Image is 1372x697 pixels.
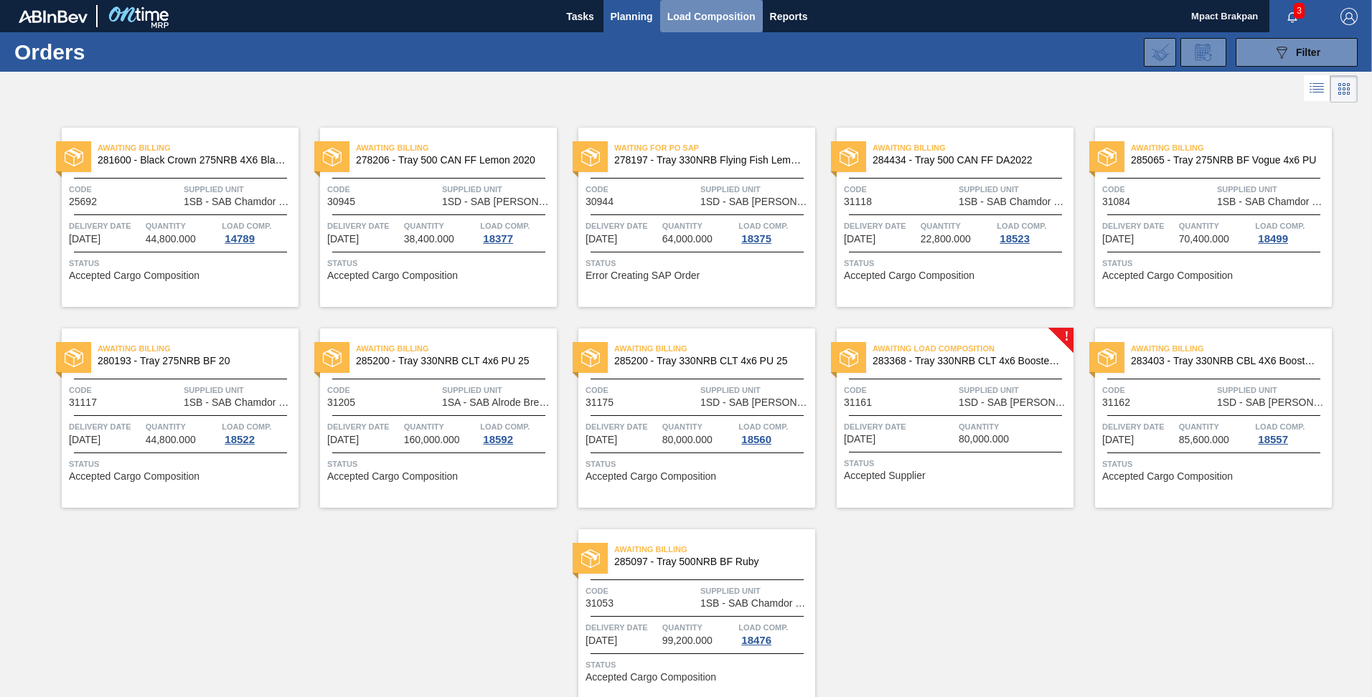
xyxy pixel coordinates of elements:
[1102,471,1233,482] span: Accepted Cargo Composition
[327,196,355,207] span: 30945
[614,556,804,567] span: 285097 - Tray 500NRB BF Ruby
[69,196,97,207] span: 25692
[1102,182,1213,196] span: Code
[921,219,994,233] span: Quantity
[738,620,788,635] span: Load Comp.
[480,419,530,434] span: Load Comp.
[770,8,808,25] span: Reports
[662,435,713,445] span: 80,000.000
[327,182,438,196] span: Code
[222,419,295,445] a: Load Comp.18522
[1179,419,1252,434] span: Quantity
[327,270,458,281] span: Accepted Cargo Composition
[65,348,83,367] img: status
[557,328,815,508] a: statusAwaiting Billing285200 - Tray 330NRB CLT 4x6 PU 25Code31175Supplied Unit1SD - SAB [PERSON_N...
[442,182,553,196] span: Supplied Unit
[700,584,812,598] span: Supplied Unit
[565,8,596,25] span: Tasks
[1102,419,1175,434] span: Delivery Date
[614,141,815,155] span: Waiting for PO SAP
[98,141,299,155] span: Awaiting Billing
[146,234,196,245] span: 44,800.000
[581,549,600,568] img: status
[146,419,219,434] span: Quantity
[1131,141,1332,155] span: Awaiting Billing
[586,584,697,598] span: Code
[997,219,1070,245] a: Load Comp.18523
[1296,47,1320,58] span: Filter
[738,620,812,646] a: Load Comp.18476
[586,397,614,408] span: 31175
[222,419,271,434] span: Load Comp.
[586,234,617,245] span: 08/24/2025
[586,196,614,207] span: 30944
[586,620,659,635] span: Delivery Date
[98,356,287,366] span: 280193 - Tray 275NRB BF 20
[1255,219,1305,233] span: Load Comp.
[1073,328,1332,508] a: statusAwaiting Billing283403 - Tray 330NRB CBL 4X6 Booster 2Code31162Supplied Unit1SD - SAB [PERS...
[327,219,400,233] span: Delivery Date
[1102,196,1130,207] span: 31084
[327,234,359,245] span: 08/22/2025
[1098,148,1117,166] img: status
[662,234,713,245] span: 64,000.000
[480,434,516,445] div: 18592
[586,383,697,397] span: Code
[1255,434,1291,445] div: 18557
[327,457,553,471] span: Status
[1098,348,1117,367] img: status
[1102,383,1213,397] span: Code
[611,8,653,25] span: Planning
[844,196,872,207] span: 31118
[586,219,659,233] span: Delivery Date
[222,219,295,245] a: Load Comp.14789
[146,219,219,233] span: Quantity
[442,196,553,207] span: 1SD - SAB Rosslyn Brewery
[667,8,756,25] span: Load Composition
[700,182,812,196] span: Supplied Unit
[323,148,342,166] img: status
[69,435,100,445] span: 08/29/2025
[1102,397,1130,408] span: 31162
[738,219,788,233] span: Load Comp.
[1102,234,1134,245] span: 08/29/2025
[404,419,477,434] span: Quantity
[146,435,196,445] span: 44,800.000
[581,148,600,166] img: status
[844,456,1070,470] span: Status
[14,44,229,60] h1: Orders
[614,356,804,366] span: 285200 - Tray 330NRB CLT 4x6 PU 25
[69,419,142,434] span: Delivery Date
[98,341,299,356] span: Awaiting Billing
[873,141,1073,155] span: Awaiting Billing
[959,397,1070,408] span: 1SD - SAB Rosslyn Brewery
[222,219,271,233] span: Load Comp.
[581,348,600,367] img: status
[1102,435,1134,445] span: 09/02/2025
[662,620,736,635] span: Quantity
[98,155,287,166] span: 281600 - Black Crown 275NRB 4X6 Blank Tray
[586,256,812,270] span: Status
[1073,128,1332,307] a: statusAwaiting Billing285065 - Tray 275NRB BF Vogue 4x6 PUCode31084Supplied Unit1SB - SAB Chamdor...
[662,635,713,646] span: 99,200.000
[1102,457,1328,471] span: Status
[844,219,917,233] span: Delivery Date
[1144,38,1176,67] div: Import Order Negotiation
[586,182,697,196] span: Code
[700,598,812,609] span: 1SB - SAB Chamdor Brewery
[69,219,142,233] span: Delivery Date
[1217,196,1328,207] span: 1SB - SAB Chamdor Brewery
[1179,234,1229,245] span: 70,400.000
[844,419,955,434] span: Delivery Date
[299,128,557,307] a: statusAwaiting Billing278206 - Tray 500 CAN FF Lemon 2020Code30945Supplied Unit1SD - SAB [PERSON_...
[356,356,545,366] span: 285200 - Tray 330NRB CLT 4x6 PU 25
[959,383,1070,397] span: Supplied Unit
[1179,435,1229,445] span: 85,600.000
[327,397,355,408] span: 31205
[40,328,299,508] a: statusAwaiting Billing280193 - Tray 275NRB BF 20Code31117Supplied Unit1SB - SAB Chamdor BreweryDe...
[662,419,736,434] span: Quantity
[323,348,342,367] img: status
[1236,38,1358,67] button: Filter
[327,383,438,397] span: Code
[1255,419,1328,445] a: Load Comp.18557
